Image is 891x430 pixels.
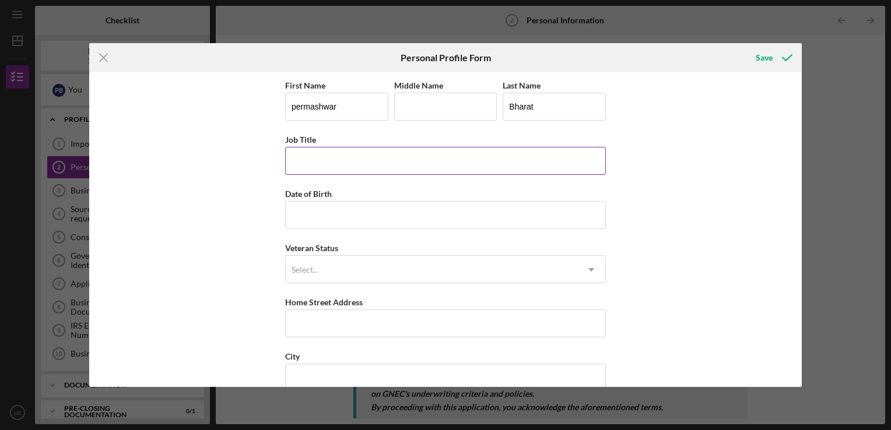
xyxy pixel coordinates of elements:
label: Home Street Address [285,297,363,307]
label: Middle Name [394,80,443,90]
label: City [285,351,300,361]
div: Select... [292,265,318,274]
button: Save [744,46,802,69]
label: Date of Birth [285,189,332,199]
div: Save [756,46,773,69]
label: First Name [285,80,325,90]
label: Job Title [285,135,316,144]
label: Last Name [503,80,541,90]
h6: Personal Profile Form [401,52,491,63]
